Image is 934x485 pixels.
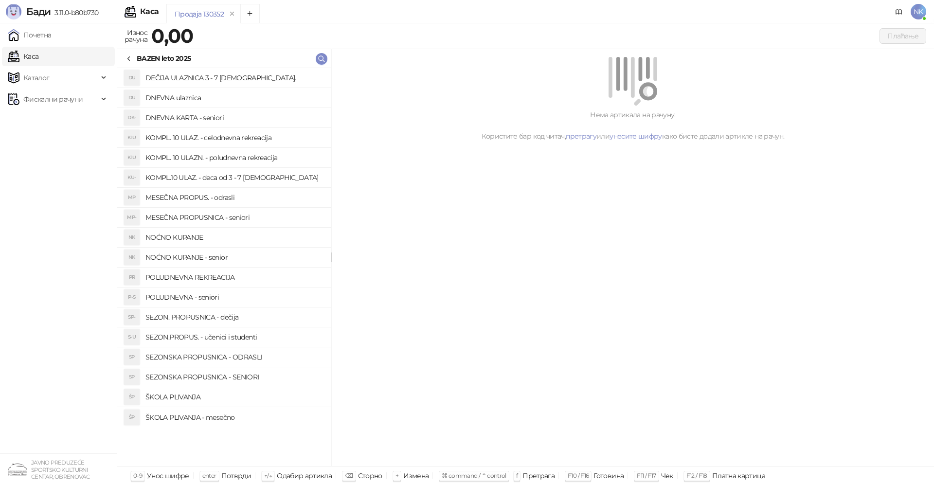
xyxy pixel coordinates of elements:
h4: NOĆNO KUPANJE [145,230,323,245]
div: Одабир артикла [277,469,332,482]
div: DU [124,90,140,106]
img: Logo [6,4,21,19]
div: NK [124,230,140,245]
h4: KOMPL.10 ULAZ. - deca od 3 - 7 [DEMOGRAPHIC_DATA] [145,170,323,185]
div: ŠP [124,389,140,405]
small: JAVNO PREDUZEĆE SPORTSKO KULTURNI CENTAR, OBRENOVAC [31,459,90,480]
div: Платна картица [712,469,765,482]
span: ⌫ [345,472,353,479]
div: PR [124,269,140,285]
div: MP [124,190,140,205]
span: NK [911,4,926,19]
span: ⌘ command / ⌃ control [442,472,506,479]
h4: DNEVNA KARTA - seniori [145,110,323,126]
div: grid [117,68,331,466]
h4: ŠKOLA PLIVANJA - mesečno [145,410,323,425]
div: KU- [124,170,140,185]
h4: NOĆNO KUPANJE - senior [145,250,323,265]
div: Сторно [358,469,382,482]
img: 64x64-companyLogo-4a28e1f8-f217-46d7-badd-69a834a81aaf.png [8,460,27,479]
div: Износ рачуна [123,26,149,46]
span: Каталог [23,68,50,88]
div: Каса [140,8,159,16]
span: enter [202,472,216,479]
button: Add tab [240,4,260,23]
div: MP- [124,210,140,225]
h4: DEČIJA ULAZNICA 3 - 7 [DEMOGRAPHIC_DATA]. [145,70,323,86]
button: Плаћање [880,28,926,44]
div: Унос шифре [147,469,189,482]
span: f [516,472,518,479]
div: Измена [403,469,429,482]
h4: SEZONSKA PROPUSNICA - ODRASLI [145,349,323,365]
span: ↑/↓ [264,472,272,479]
span: + [395,472,398,479]
h4: POLUDNEVNA - seniori [145,289,323,305]
span: 0-9 [133,472,142,479]
a: унесите шифру [610,132,662,141]
h4: MESEČNA PROPUSNICA - seniori [145,210,323,225]
div: DU [124,70,140,86]
div: K1U [124,150,140,165]
h4: SEZON. PROPUSNICA - dečija [145,309,323,325]
a: Каса [8,47,38,66]
a: Почетна [8,25,52,45]
span: F11 / F17 [637,472,656,479]
span: F10 / F16 [568,472,589,479]
span: F12 / F18 [686,472,707,479]
h4: ŠKOLA PLIVANJA [145,389,323,405]
h4: KOMPL. 10 ULAZ. - celodnevna rekreacija [145,130,323,145]
div: SP- [124,309,140,325]
div: SP [124,369,140,385]
a: Документација [891,4,907,19]
h4: SEZON.PROPUS. - učenici i studenti [145,329,323,345]
strong: 0,00 [151,24,193,48]
span: Фискални рачуни [23,90,83,109]
a: претрагу [566,132,596,141]
div: Готовина [593,469,624,482]
div: ŠP [124,410,140,425]
span: Бади [26,6,51,18]
div: DK- [124,110,140,126]
span: 3.11.0-b80b730 [51,8,98,17]
div: S-U [124,329,140,345]
h4: SEZONSKA PROPUSNICA - SENIORI [145,369,323,385]
h4: MESEČNA PROPUS. - odrasli [145,190,323,205]
div: Нема артикала на рачуну. Користите бар код читач, или како бисте додали артикле на рачун. [343,109,922,142]
div: P-S [124,289,140,305]
div: BAZEN leto 2025 [137,53,191,64]
div: NK [124,250,140,265]
div: Потврди [221,469,251,482]
h4: KOMPL. 10 ULAZN. - poludnevna rekreacija [145,150,323,165]
div: Продаја 130352 [175,9,224,19]
div: K1U [124,130,140,145]
div: Претрага [522,469,555,482]
button: remove [226,10,238,18]
div: Чек [661,469,673,482]
h4: POLUDNEVNA REKREACIJA [145,269,323,285]
div: SP [124,349,140,365]
h4: DNEVNA ulaznica [145,90,323,106]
